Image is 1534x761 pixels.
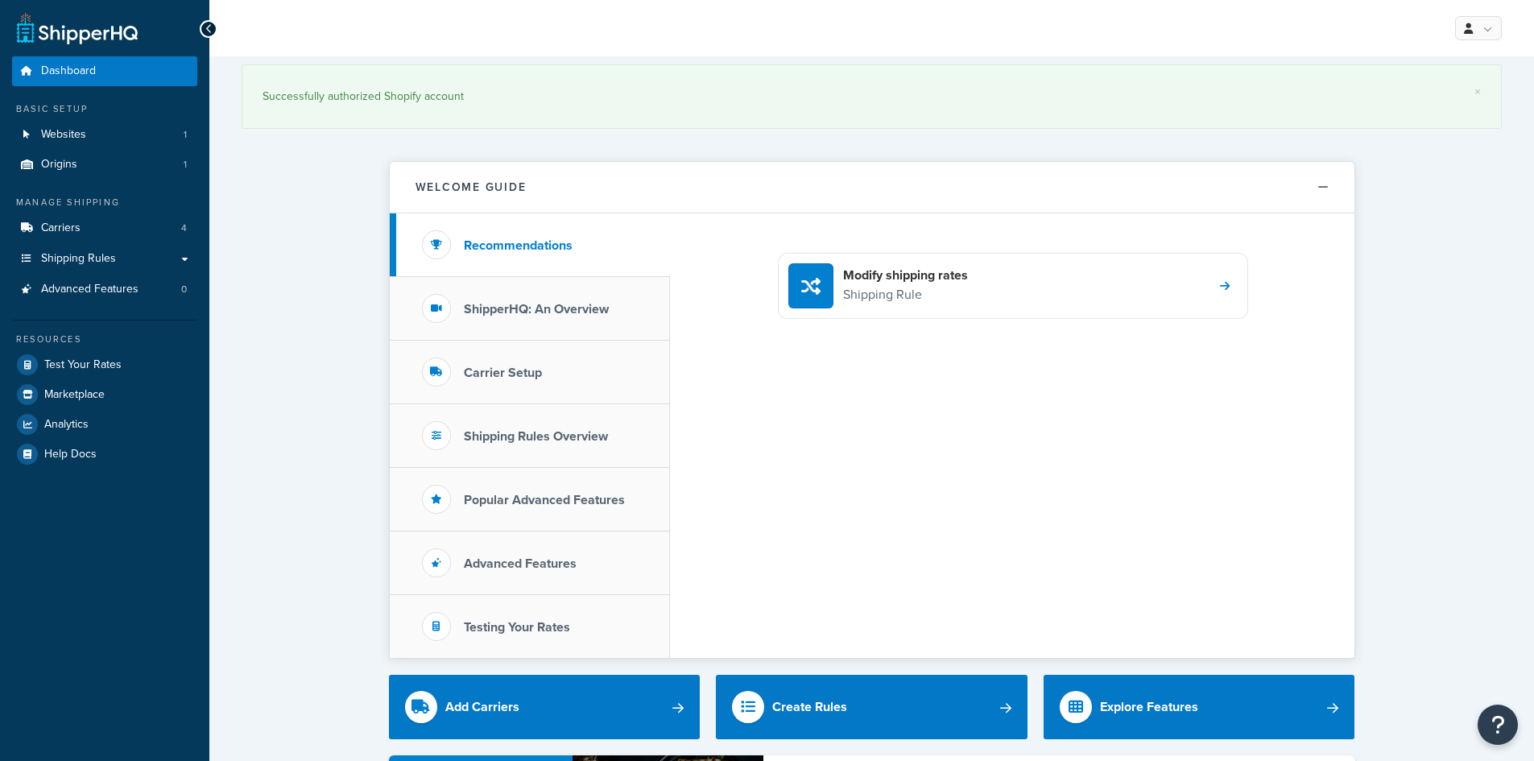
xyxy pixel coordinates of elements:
div: Successfully authorized Shopify account [263,85,1481,108]
span: 1 [184,128,187,142]
a: Origins1 [12,150,197,180]
li: Advanced Features [12,275,197,304]
div: Manage Shipping [12,196,197,209]
span: Test Your Rates [44,358,122,372]
li: Carriers [12,213,197,243]
span: Dashboard [41,64,96,78]
h3: Carrier Setup [464,366,542,380]
a: Test Your Rates [12,350,197,379]
h3: Advanced Features [464,556,577,571]
h4: Modify shipping rates [843,267,968,284]
span: Origins [41,158,77,172]
a: × [1474,85,1481,98]
p: Shipping Rule [843,284,968,305]
span: Advanced Features [41,283,139,296]
span: 0 [181,283,187,296]
span: Analytics [44,418,89,432]
a: Advanced Features0 [12,275,197,304]
span: Carriers [41,221,81,235]
div: Create Rules [772,696,847,718]
span: Shipping Rules [41,252,116,266]
a: Create Rules [716,675,1027,739]
li: Origins [12,150,197,180]
a: Add Carriers [389,675,701,739]
a: Analytics [12,410,197,439]
span: Help Docs [44,448,97,461]
h3: Testing Your Rates [464,620,570,635]
a: Shipping Rules [12,244,197,274]
a: Explore Features [1044,675,1355,739]
span: 1 [184,158,187,172]
button: Welcome Guide [390,162,1354,213]
a: Websites1 [12,120,197,150]
li: Websites [12,120,197,150]
div: Basic Setup [12,102,197,116]
div: Resources [12,333,197,346]
h3: Shipping Rules Overview [464,429,608,444]
div: Add Carriers [445,696,519,718]
a: Help Docs [12,440,197,469]
h3: Popular Advanced Features [464,493,625,507]
h3: ShipperHQ: An Overview [464,302,609,316]
h2: Welcome Guide [416,181,527,193]
button: Open Resource Center [1478,705,1518,745]
span: Websites [41,128,86,142]
span: 4 [181,221,187,235]
a: Dashboard [12,56,197,86]
a: Marketplace [12,380,197,409]
a: Carriers4 [12,213,197,243]
div: Explore Features [1100,696,1198,718]
span: Marketplace [44,388,105,402]
h3: Recommendations [464,238,573,253]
